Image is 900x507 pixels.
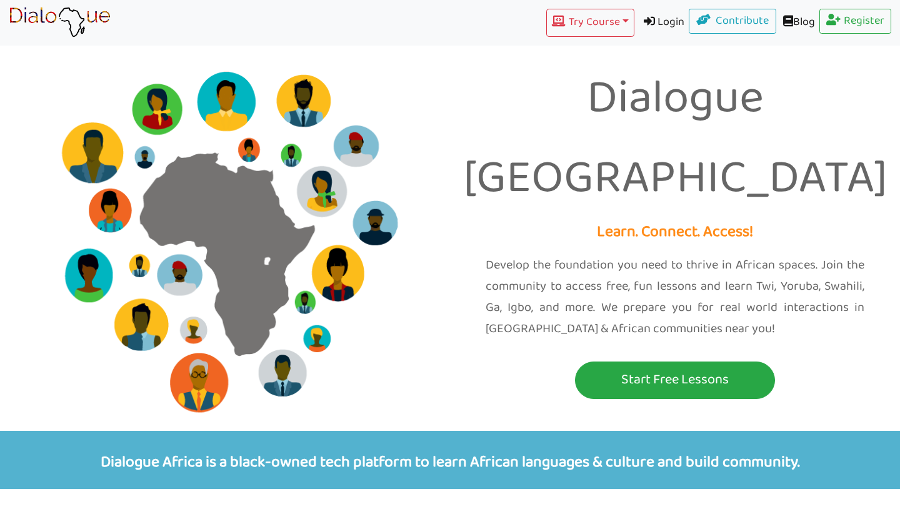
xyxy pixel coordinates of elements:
[634,9,689,37] a: Login
[578,368,772,391] p: Start Free Lessons
[546,9,634,37] button: Try Course
[459,219,891,246] p: Learn. Connect. Access!
[819,9,892,34] a: Register
[9,7,111,38] img: learn African language platform app
[459,362,891,399] a: Start Free Lessons
[9,431,891,489] p: Dialogue Africa is a black-owned tech platform to learn African languages & culture and build com...
[776,9,819,37] a: Blog
[575,362,775,399] button: Start Free Lessons
[689,9,776,34] a: Contribute
[459,60,891,219] p: Dialogue [GEOGRAPHIC_DATA]
[486,255,864,340] p: Develop the foundation you need to thrive in African spaces. Join the community to access free, f...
